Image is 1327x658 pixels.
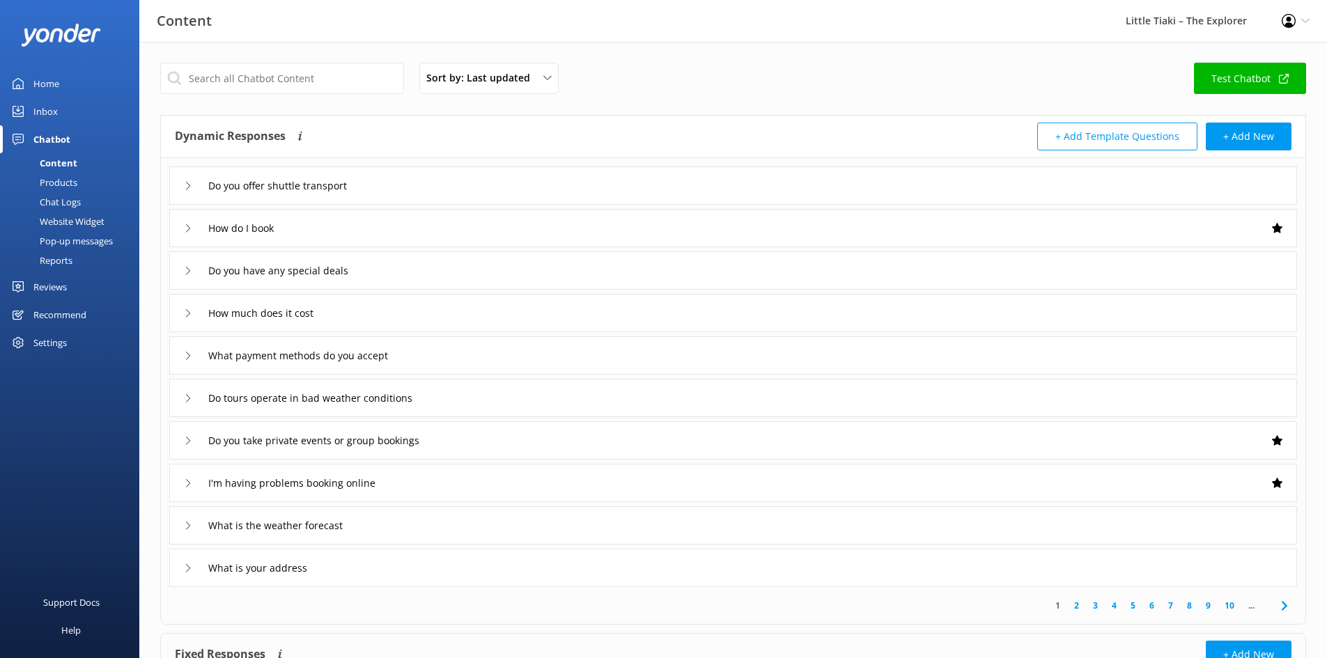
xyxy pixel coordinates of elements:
[1199,599,1218,612] a: 9
[157,10,212,32] h3: Content
[1194,63,1306,94] a: Test Chatbot
[426,70,538,86] span: Sort by: Last updated
[8,212,104,231] div: Website Widget
[8,251,72,270] div: Reports
[1161,599,1180,612] a: 7
[8,192,139,212] a: Chat Logs
[1086,599,1105,612] a: 3
[33,273,67,301] div: Reviews
[8,173,139,192] a: Products
[8,212,139,231] a: Website Widget
[8,173,77,192] div: Products
[8,251,139,270] a: Reports
[1124,599,1142,612] a: 5
[33,301,86,329] div: Recommend
[43,588,100,616] div: Support Docs
[1206,123,1291,150] button: + Add New
[1105,599,1124,612] a: 4
[33,125,70,153] div: Chatbot
[8,153,139,173] a: Content
[1241,599,1262,612] span: ...
[8,231,113,251] div: Pop-up messages
[61,616,81,644] div: Help
[1180,599,1199,612] a: 8
[33,70,59,97] div: Home
[8,153,77,173] div: Content
[1067,599,1086,612] a: 2
[1048,599,1067,612] a: 1
[1142,599,1161,612] a: 6
[21,24,101,47] img: yonder-white-logo.png
[1037,123,1197,150] button: + Add Template Questions
[33,97,58,125] div: Inbox
[33,329,67,357] div: Settings
[8,231,139,251] a: Pop-up messages
[1218,599,1241,612] a: 10
[160,63,404,94] input: Search all Chatbot Content
[8,192,81,212] div: Chat Logs
[175,123,286,150] h4: Dynamic Responses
